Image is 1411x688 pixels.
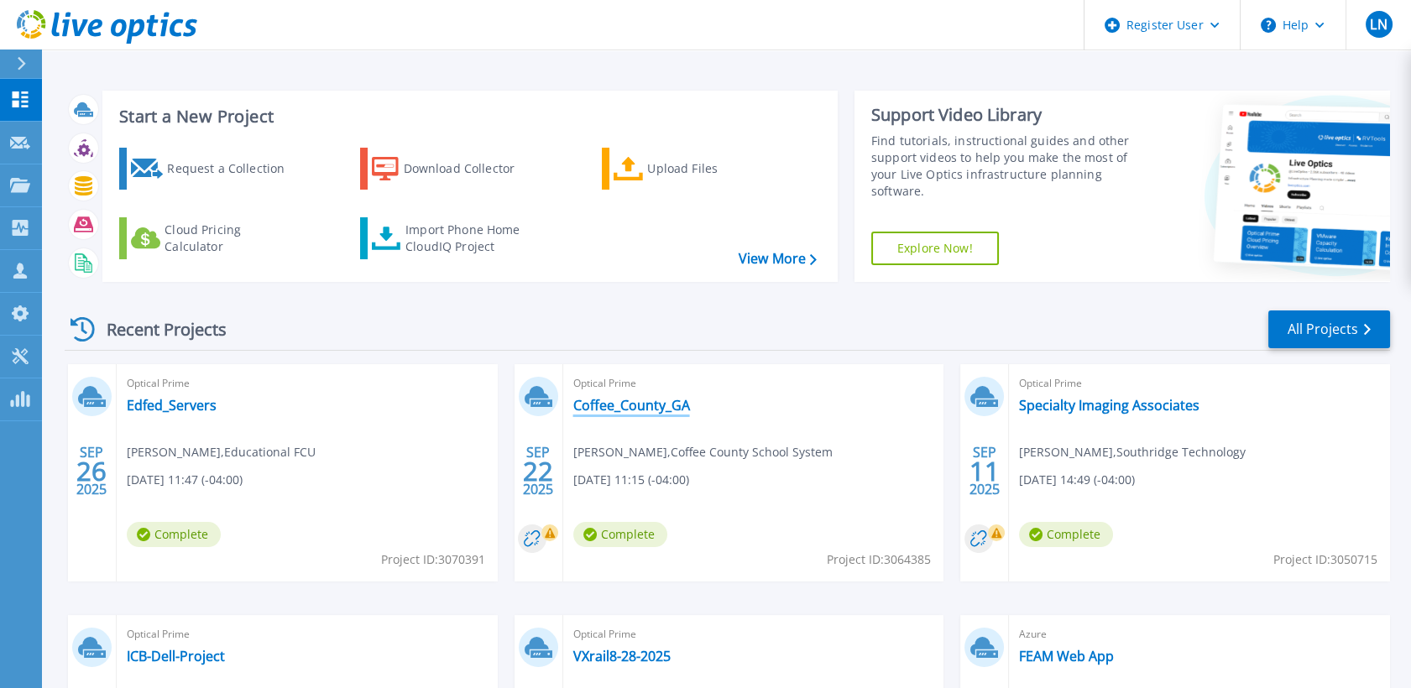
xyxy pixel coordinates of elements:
[360,148,547,190] a: Download Collector
[602,148,789,190] a: Upload Files
[404,152,538,185] div: Download Collector
[165,222,299,255] div: Cloud Pricing Calculator
[573,471,689,489] span: [DATE] 11:15 (-04:00)
[739,251,817,267] a: View More
[1019,648,1114,665] a: FEAM Web App
[127,522,221,547] span: Complete
[127,374,488,393] span: Optical Prime
[127,397,217,414] a: Edfed_Servers
[1019,625,1380,644] span: Azure
[1019,471,1135,489] span: [DATE] 14:49 (-04:00)
[1370,18,1387,31] span: LN
[871,133,1142,200] div: Find tutorials, instructional guides and other support videos to help you make the most of your L...
[573,374,934,393] span: Optical Prime
[119,107,816,126] h3: Start a New Project
[127,625,488,644] span: Optical Prime
[65,309,249,350] div: Recent Projects
[1019,374,1380,393] span: Optical Prime
[76,440,107,502] div: SEP 2025
[647,152,781,185] div: Upload Files
[969,464,1000,478] span: 11
[523,464,553,478] span: 22
[871,104,1142,126] div: Support Video Library
[405,222,536,255] div: Import Phone Home CloudIQ Project
[573,397,690,414] a: Coffee_County_GA
[573,443,833,461] span: [PERSON_NAME] , Coffee County School System
[1019,522,1113,547] span: Complete
[1019,443,1246,461] span: [PERSON_NAME] , Southridge Technology
[167,152,301,185] div: Request a Collection
[76,464,107,478] span: 26
[1019,397,1199,414] a: Specialty Imaging Associates
[119,148,306,190] a: Request a Collection
[127,648,225,665] a: ICB-Dell-Project
[827,550,931,569] span: Project ID: 3064385
[1273,550,1377,569] span: Project ID: 3050715
[573,648,671,665] a: VXrail8-28-2025
[969,440,1001,502] div: SEP 2025
[127,443,316,461] span: [PERSON_NAME] , Educational FCU
[871,232,999,265] a: Explore Now!
[119,217,306,259] a: Cloud Pricing Calculator
[573,522,667,547] span: Complete
[1268,310,1390,348] a: All Projects
[573,625,934,644] span: Optical Prime
[381,550,485,569] span: Project ID: 3070391
[522,440,554,502] div: SEP 2025
[127,471,243,489] span: [DATE] 11:47 (-04:00)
